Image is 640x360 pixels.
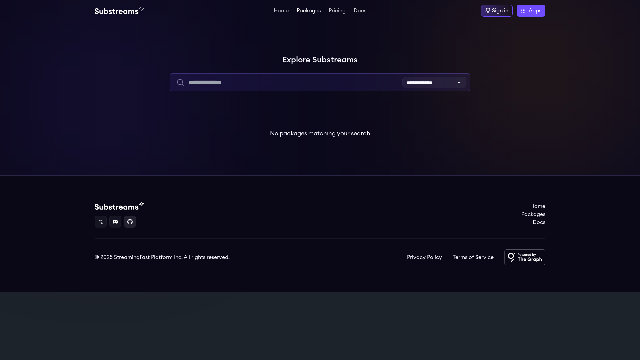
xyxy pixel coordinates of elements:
[453,253,494,261] a: Terms of Service
[521,210,545,218] a: Packages
[504,249,545,265] img: Powered by The Graph
[95,53,545,67] h1: Explore Substreams
[95,202,144,210] img: Substream's logo
[521,202,545,210] a: Home
[492,7,508,15] div: Sign in
[270,129,370,138] p: No packages matching your search
[327,8,347,15] a: Pricing
[529,7,541,15] span: Apps
[407,253,442,261] a: Privacy Policy
[352,8,368,15] a: Docs
[521,218,545,226] a: Docs
[295,8,322,15] a: Packages
[481,5,513,17] a: Sign in
[272,8,290,15] a: Home
[95,7,144,15] img: Substream's logo
[95,253,230,261] div: © 2025 StreamingFast Platform Inc. All rights reserved.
